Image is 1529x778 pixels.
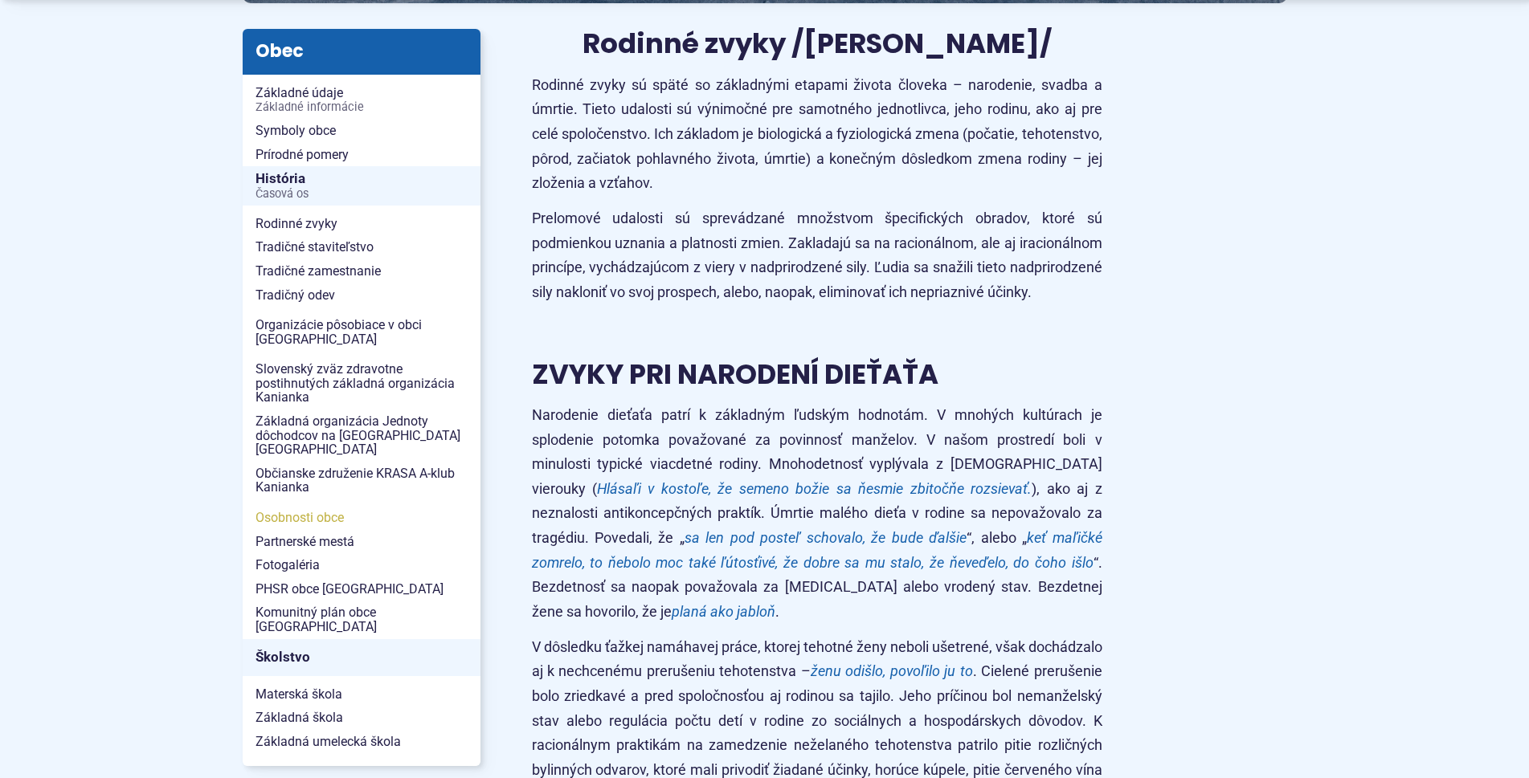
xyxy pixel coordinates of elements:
[583,24,1052,63] span: Rodinné zvyky /[PERSON_NAME]/
[597,480,1032,497] em: Hlásaľi v kostoľe, že semeno božie sa ňesmie zbitočňe rozsievať.
[243,283,480,308] a: Tradičný odev
[256,259,468,283] span: Tradičné zamestnanie
[672,603,775,620] em: planá ako jabloň
[532,73,1102,196] p: Rodinné zvyky sú späté so základnými etapami života človeka – narodenie, svadba a úmrtie. Tieto u...
[243,357,480,409] a: Slovenský zväz zdravotne postihnutých základná organizácia Kanianka
[256,119,468,143] span: Symboly obce
[243,530,480,554] a: Partnerské mestá
[243,143,480,167] a: Prírodné pomery
[256,166,468,206] span: História
[256,81,468,119] span: Základné údaje
[243,601,480,638] a: Komunitný plán obce [GEOGRAPHIC_DATA]
[256,283,468,308] span: Tradičný odev
[256,601,468,638] span: Komunitný plán obce [GEOGRAPHIC_DATA]
[532,529,1102,571] em: keť maľičké zomrelo, to ňebolo moc také ľútosťivé, že dobre sa mu stalo, že ňeveďelo, do čoho išlo
[243,235,480,259] a: Tradičné staviteľstvo
[532,206,1102,304] p: Prelomové udalosti sú sprevádzané množstvom špecifických obradov, ktoré sú podmienkou uznania a p...
[256,530,468,554] span: Partnerské mestá
[243,639,480,676] a: Školstvo
[532,403,1102,624] p: Narodenie dieťaťa patrí k základným ľudským hodnotám. V mnohých kultúrach je splodenie potomka po...
[256,462,468,499] span: Občianske združenie KRASA A-klub Kanianka
[243,166,480,206] a: HistóriaČasová os
[256,313,468,351] span: Organizácie pôsobiace v obci [GEOGRAPHIC_DATA]
[256,506,468,530] span: Osobnosti obce
[243,259,480,283] a: Tradičné zamestnanie
[243,506,480,530] a: Osobnosti obce
[243,29,480,74] h3: Obec
[256,682,468,707] span: Materská škola
[243,730,480,754] a: Základná umelecká škola
[256,357,468,409] span: Slovenský zväz zdravotne postihnutých základná organizácia Kanianka
[243,313,480,351] a: Organizácie pôsobiace v obci [GEOGRAPHIC_DATA]
[243,81,480,119] a: Základné údajeZákladné informácie
[256,730,468,754] span: Základná umelecká škola
[811,662,973,679] em: ženu odišlo, povoľilo ju to
[256,553,468,577] span: Fotogaléria
[243,212,480,236] a: Rodinné zvyky
[243,682,480,707] a: Materská škola
[256,143,468,167] span: Prírodné pomery
[256,235,468,259] span: Tradičné staviteľstvo
[256,645,468,670] span: Školstvo
[243,577,480,601] a: PHSR obce [GEOGRAPHIC_DATA]
[243,553,480,577] a: Fotogaléria
[256,577,468,601] span: PHSR obce [GEOGRAPHIC_DATA]
[256,188,468,201] span: Časová os
[243,119,480,143] a: Symboly obce
[532,355,938,393] span: ZVYKY PRI NARODENÍ DIEŤAŤA
[243,462,480,499] a: Občianske združenie KRASA A-klub Kanianka
[256,409,468,462] span: Základná organizácia Jednoty dôchodcov na [GEOGRAPHIC_DATA] [GEOGRAPHIC_DATA]
[243,706,480,730] a: Základná škola
[256,706,468,730] span: Základná škola
[685,529,967,546] em: sa len pod posteľ schovalo, že bude ďalšie
[256,101,468,114] span: Základné informácie
[256,212,468,236] span: Rodinné zvyky
[243,409,480,462] a: Základná organizácia Jednoty dôchodcov na [GEOGRAPHIC_DATA] [GEOGRAPHIC_DATA]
